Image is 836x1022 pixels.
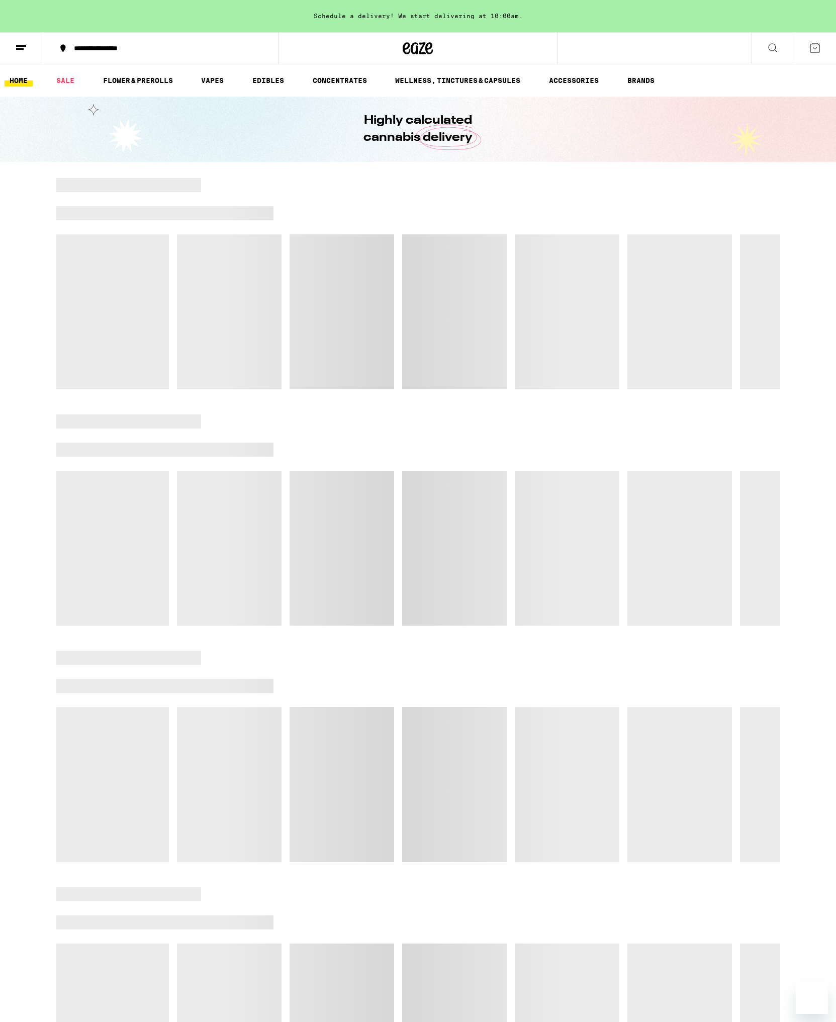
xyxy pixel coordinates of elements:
h1: Highly calculated cannabis delivery [335,112,501,146]
a: HOME [5,74,33,87]
iframe: Button to launch messaging window [796,982,828,1014]
a: BRANDS [622,74,660,87]
a: CONCENTRATES [308,74,372,87]
a: ACCESSORIES [544,74,604,87]
a: WELLNESS, TINCTURES & CAPSULES [390,74,525,87]
a: VAPES [196,74,229,87]
a: EDIBLES [247,74,289,87]
a: FLOWER & PREROLLS [98,74,178,87]
a: SALE [51,74,79,87]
